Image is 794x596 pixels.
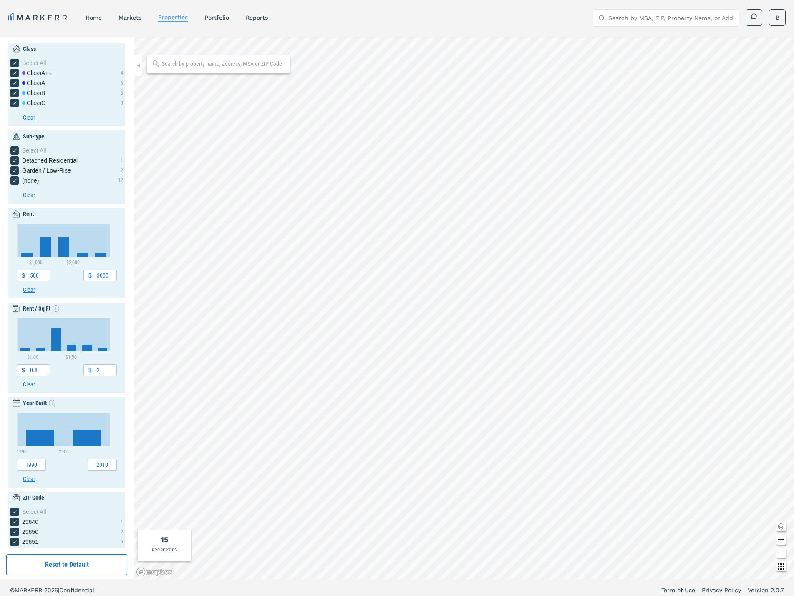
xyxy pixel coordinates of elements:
[10,59,123,67] div: [object Object] checkbox input
[121,157,123,164] div: 1
[17,413,117,454] div: Chart. Highcharts interactive chart.
[136,567,173,577] a: Mapbox logo
[82,345,92,351] path: $1.60 - $1.80, 2. Histogram.
[73,430,101,446] path: 2000 - 2010, 1. Histogram.
[86,14,102,21] a: home
[769,9,786,26] button: B
[66,260,80,265] text: $2,000
[152,547,177,553] div: PROPERTIES
[10,69,52,77] div: [object Object] checkbox input
[776,13,779,22] span: B
[23,475,123,483] button: Clear button
[98,348,107,351] path: $1.80 - $2.00, 1. Histogram.
[10,538,38,546] div: 29651 checkbox input
[23,493,44,502] div: ZIP Code
[23,113,123,122] button: Clear button
[36,348,45,351] path: $1.00 - $1.20, 1. Histogram.
[17,318,111,360] svg: Interactive chart
[22,146,123,155] div: Select All
[158,14,188,20] a: properties
[20,348,30,351] path: $0.80 - $1.00, 1. Histogram.
[10,166,71,175] div: Garden / Low-Rise checkbox input
[95,253,106,257] path: $2,500 - $3,000, 1. Histogram.
[10,156,78,165] div: Detached Residential checkbox input
[17,449,27,455] text: 1990
[776,521,786,531] button: Change style map button
[77,253,88,257] path: $2,000 - $2,500, 1. Histogram.
[10,99,45,107] div: [object Object] checkbox input
[49,400,55,406] svg: Show empty values info icon
[8,12,69,23] a: MARKERR
[22,166,71,175] span: Garden / Low-Rise
[22,89,45,97] div: Class B
[22,508,123,516] div: Select All
[59,449,69,455] text: 2000
[23,399,55,408] div: Year Built
[29,260,43,265] text: $1,000
[162,60,285,68] input: Search by property name, address, MSA or ZIP Code
[22,79,45,87] div: Class A
[608,10,734,26] input: Search by MSA, ZIP, Property Name, or Address
[121,79,123,87] div: 6
[53,305,59,312] svg: Show empty values info icon
[51,328,61,351] path: $1.20 - $1.40, 7. Histogram.
[22,99,45,107] div: Class C
[10,89,45,97] div: [object Object] checkbox input
[6,554,127,575] button: Reset to Default
[121,69,123,77] div: 4
[22,59,123,67] div: Select All
[121,538,123,546] div: 5
[121,167,123,174] div: 2
[23,191,123,200] button: Clear button
[40,237,51,257] path: $1,000 - $1,500, 6. Histogram.
[21,253,33,257] path: $500 - $1,000, 1. Histogram.
[10,176,39,185] div: (none) checkbox input
[59,587,94,593] span: Confidential
[67,345,76,351] path: $1.40 - $1.60, 2. Histogram.
[776,535,786,545] button: Zoom in map button
[15,587,44,593] span: MARKERR
[23,304,59,313] div: Rent / Sq Ft
[17,413,111,454] svg: Interactive chart
[22,538,38,546] span: 29651
[134,37,794,579] canvas: Map
[22,69,52,77] div: Class A++
[776,561,786,571] button: Other options map button
[10,79,45,87] div: [object Object] checkbox input
[66,354,77,360] text: $1.50
[27,354,38,360] text: $1.00
[10,518,38,526] div: 29640 checkbox input
[23,132,44,141] div: Sub-type
[23,210,34,218] div: Rent
[17,224,117,265] div: Chart. Highcharts interactive chart.
[118,14,141,21] a: markets
[22,528,38,536] span: 29650
[17,318,117,360] div: Chart. Highcharts interactive chart.
[776,548,786,558] button: Zoom out map button
[661,586,695,594] a: Term of Use
[246,14,268,21] a: reports
[44,587,59,593] span: 2025 |
[10,528,38,536] div: 29650 checkbox input
[748,586,784,594] a: Version 2.0.7
[10,508,123,516] div: [object Object] checkbox input
[26,430,54,446] path: 1990 - 2000, 1. Histogram.
[22,518,38,526] span: 29640
[10,146,123,155] div: [object Object] checkbox input
[23,45,36,53] div: Class
[121,528,123,536] div: 2
[118,177,123,184] div: 12
[22,176,39,185] span: (none)
[702,586,741,594] a: Privacy Policy
[121,89,123,97] div: 5
[23,380,123,389] button: Clear button
[121,99,123,107] div: 0
[23,285,123,294] button: Clear button
[121,518,123,526] div: 1
[161,534,169,545] div: Total of properties
[204,14,229,21] a: Portfolio
[17,224,111,265] svg: Interactive chart
[22,156,78,165] span: Detached Residential
[58,237,69,257] path: $1,500 - $2,000, 6. Histogram.
[10,587,15,593] span: ©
